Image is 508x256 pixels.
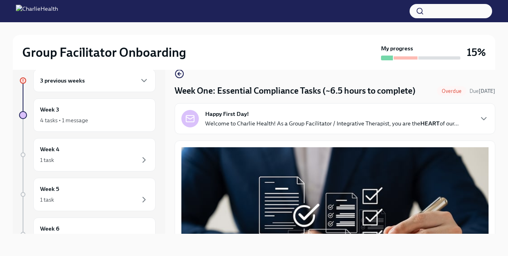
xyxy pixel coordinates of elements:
span: September 1st, 2025 09:00 [470,87,495,95]
h2: Group Facilitator Onboarding [22,44,186,60]
h6: Week 3 [40,105,59,114]
p: Welcome to Charlie Health! As a Group Facilitator / Integrative Therapist, you are the of our... [205,119,459,127]
span: Due [470,88,495,94]
div: 3 previous weeks [33,69,156,92]
strong: Happy First Day! [205,110,249,118]
strong: HEART [420,120,440,127]
a: Week 34 tasks • 1 message [19,98,156,132]
strong: [DATE] [479,88,495,94]
a: Week 6 [19,218,156,251]
img: CharlieHealth [16,5,58,17]
h6: Week 6 [40,224,60,233]
a: Week 41 task [19,138,156,171]
h6: 3 previous weeks [40,76,85,85]
h6: Week 4 [40,145,60,154]
div: 4 tasks • 1 message [40,116,88,124]
strong: My progress [381,44,413,52]
h3: 15% [467,45,486,60]
div: 1 task [40,196,54,204]
h6: Week 5 [40,185,59,193]
a: Week 51 task [19,178,156,211]
h4: Week One: Essential Compliance Tasks (~6.5 hours to complete) [175,85,416,97]
span: Overdue [437,88,466,94]
div: 1 task [40,156,54,164]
